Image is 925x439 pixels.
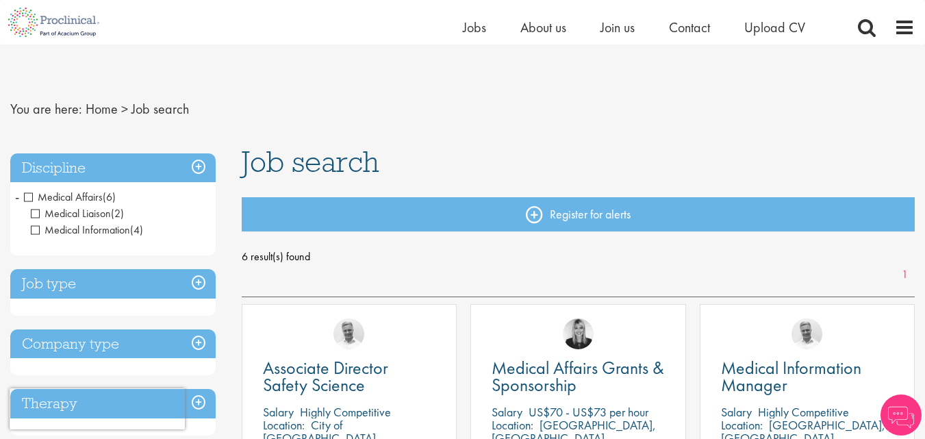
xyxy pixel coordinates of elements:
[10,100,82,118] span: You are here:
[492,404,522,420] span: Salary
[520,18,566,36] a: About us
[263,360,435,394] a: Associate Director Safety Science
[24,190,103,204] span: Medical Affairs
[86,100,118,118] a: breadcrumb link
[669,18,710,36] a: Contact
[791,318,822,349] img: Joshua Bye
[31,206,124,221] span: Medical Liaison
[563,318,594,349] img: Janelle Jones
[721,356,861,397] span: Medical Information Manager
[895,267,915,283] a: 1
[492,360,664,394] a: Medical Affairs Grants & Sponsorship
[10,388,185,429] iframe: reCAPTCHA
[31,223,143,237] span: Medical Information
[721,360,894,394] a: Medical Information Manager
[15,186,19,207] span: -
[242,197,915,231] a: Register for alerts
[103,190,116,204] span: (6)
[600,18,635,36] a: Join us
[263,417,305,433] span: Location:
[758,404,849,420] p: Highly Competitive
[721,417,763,433] span: Location:
[300,404,391,420] p: Highly Competitive
[492,417,533,433] span: Location:
[721,404,752,420] span: Salary
[242,143,379,180] span: Job search
[130,223,143,237] span: (4)
[10,269,216,299] h3: Job type
[263,356,388,397] span: Associate Director Safety Science
[31,206,111,221] span: Medical Liaison
[529,404,648,420] p: US$70 - US$73 per hour
[121,100,128,118] span: >
[31,223,130,237] span: Medical Information
[744,18,805,36] a: Upload CV
[492,356,664,397] span: Medical Affairs Grants & Sponsorship
[880,394,922,436] img: Chatbot
[10,153,216,183] h3: Discipline
[242,247,915,267] span: 6 result(s) found
[10,329,216,359] h3: Company type
[24,190,116,204] span: Medical Affairs
[111,206,124,221] span: (2)
[263,404,294,420] span: Salary
[463,18,486,36] a: Jobs
[333,318,364,349] img: Joshua Bye
[131,100,189,118] span: Job search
